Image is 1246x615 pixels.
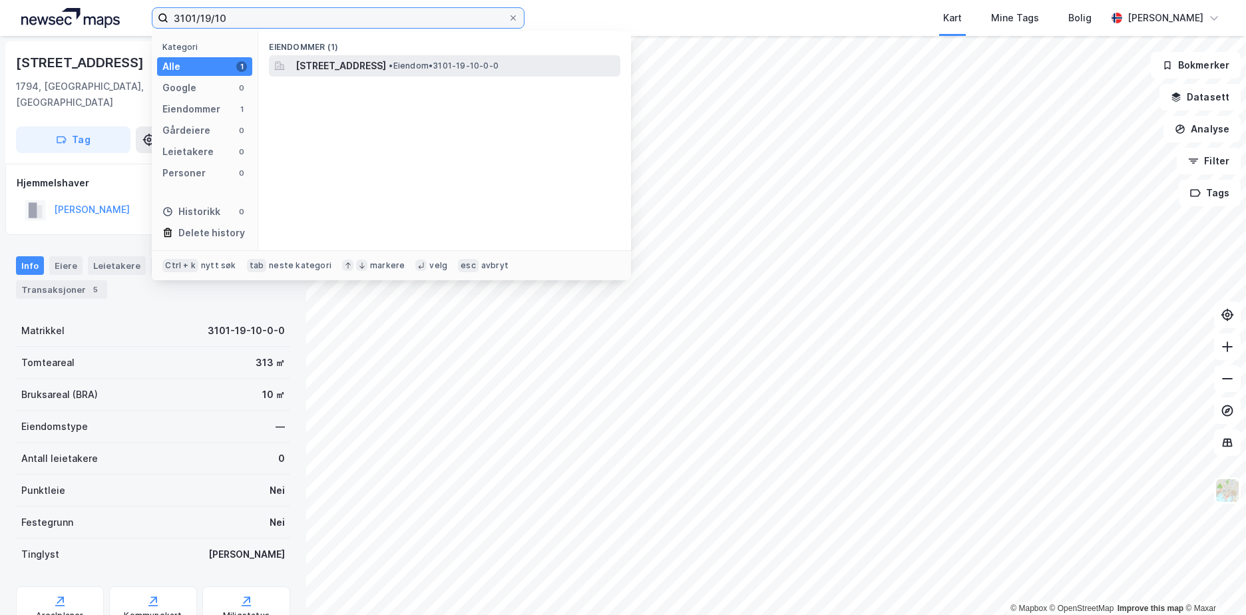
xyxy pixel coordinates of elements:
div: 1 [236,104,247,114]
div: tab [247,259,267,272]
div: [PERSON_NAME] [1128,10,1203,26]
div: 0 [278,451,285,467]
div: [PERSON_NAME] [208,546,285,562]
span: • [389,61,393,71]
div: Google [162,80,196,96]
div: Nei [270,514,285,530]
button: Tag [16,126,130,153]
div: [STREET_ADDRESS] [16,52,146,73]
button: Analyse [1163,116,1241,142]
div: Nei [270,483,285,499]
div: 10 ㎡ [262,387,285,403]
a: Mapbox [1010,604,1047,613]
span: Eiendom • 3101-19-10-0-0 [389,61,499,71]
div: — [276,419,285,435]
div: Antall leietakere [21,451,98,467]
div: Alle [162,59,180,75]
div: Leietakere [88,256,146,275]
div: Bruksareal (BRA) [21,387,98,403]
div: Kategori [162,42,252,52]
div: Personer [162,165,206,181]
div: Bolig [1068,10,1092,26]
a: OpenStreetMap [1050,604,1114,613]
div: Leietakere [162,144,214,160]
div: nytt søk [201,260,236,271]
div: 0 [236,168,247,178]
div: Punktleie [21,483,65,499]
a: Improve this map [1118,604,1183,613]
div: 0 [236,125,247,136]
div: Mine Tags [991,10,1039,26]
button: Filter [1177,148,1241,174]
div: Tomteareal [21,355,75,371]
div: Eiere [49,256,83,275]
div: Festegrunn [21,514,73,530]
div: 1794, [GEOGRAPHIC_DATA], [GEOGRAPHIC_DATA] [16,79,230,110]
div: 1 [236,61,247,72]
div: Matrikkel [21,323,65,339]
button: Tags [1179,180,1241,206]
div: avbryt [481,260,509,271]
div: Ctrl + k [162,259,198,272]
div: Datasett [151,256,201,275]
div: neste kategori [269,260,331,271]
div: Gårdeiere [162,122,210,138]
div: Historikk [162,204,220,220]
div: esc [458,259,479,272]
div: Transaksjoner [16,280,107,299]
div: 5 [89,283,102,296]
div: Delete history [178,225,245,241]
div: Eiendomstype [21,419,88,435]
div: Eiendommer (1) [258,31,631,55]
img: logo.a4113a55bc3d86da70a041830d287a7e.svg [21,8,120,28]
div: 0 [236,83,247,93]
button: Datasett [1159,84,1241,110]
div: Kart [943,10,962,26]
div: 313 ㎡ [256,355,285,371]
div: 0 [236,146,247,157]
iframe: Chat Widget [1179,551,1246,615]
span: [STREET_ADDRESS] [296,58,386,74]
div: markere [370,260,405,271]
button: Bokmerker [1151,52,1241,79]
input: Søk på adresse, matrikkel, gårdeiere, leietakere eller personer [168,8,508,28]
div: 0 [236,206,247,217]
div: velg [429,260,447,271]
div: Tinglyst [21,546,59,562]
div: 3101-19-10-0-0 [208,323,285,339]
div: Hjemmelshaver [17,175,290,191]
div: Eiendommer [162,101,220,117]
img: Z [1215,478,1240,503]
div: Info [16,256,44,275]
